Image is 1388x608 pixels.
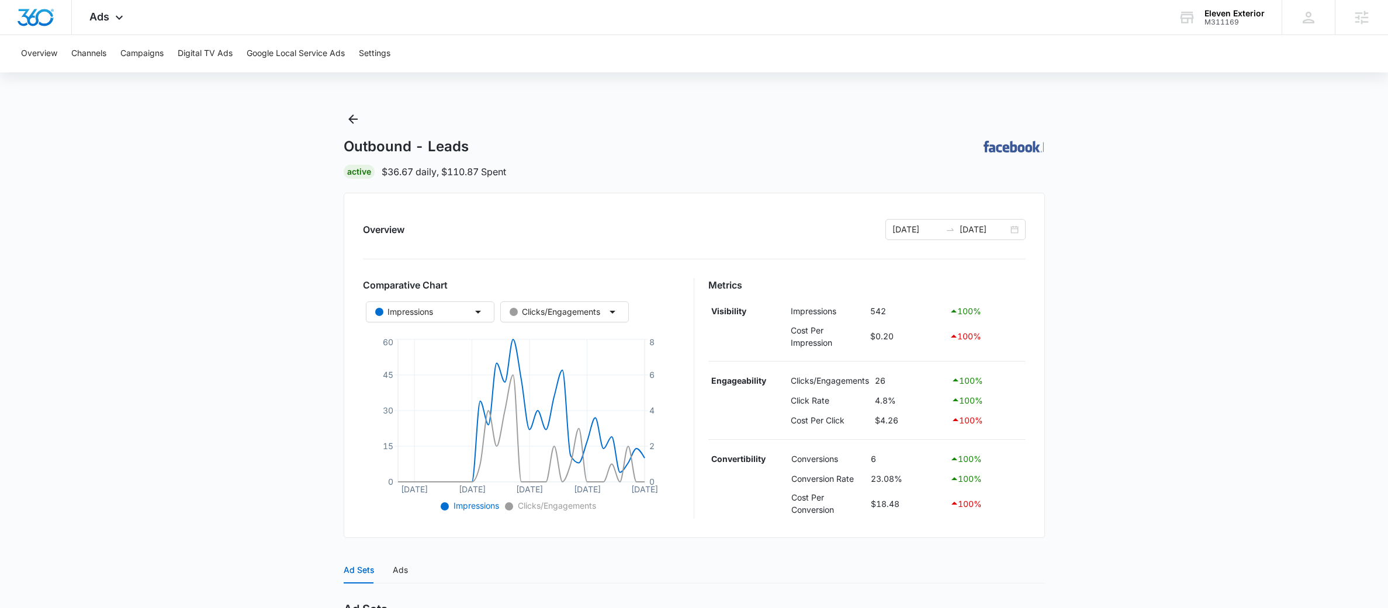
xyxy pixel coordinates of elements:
[383,370,393,380] tspan: 45
[383,337,393,347] tspan: 60
[984,141,1042,152] img: FACEBOOK
[951,413,1022,427] div: 100 %
[382,165,506,179] p: $36.67 daily , $110.87 Spent
[344,564,374,576] div: Ad Sets
[950,452,1023,466] div: 100 %
[872,371,948,391] td: 26
[868,469,947,489] td: 23.08%
[868,321,947,352] td: $0.20
[344,165,375,179] div: Active
[892,223,941,236] input: Start date
[950,496,1023,510] div: 100 %
[788,449,868,469] td: Conversions
[649,337,655,347] tspan: 8
[946,225,955,234] span: to
[950,472,1023,486] div: 100 %
[516,484,543,494] tspan: [DATE]
[178,35,233,72] button: Digital TV Ads
[451,501,499,510] span: Impressions
[788,321,868,352] td: Cost Per Impression
[344,110,362,128] button: Back
[788,371,872,391] td: Clicks/Engagements
[960,223,1008,236] input: End date
[510,305,600,318] div: Clicks/Engagements
[247,35,345,72] button: Google Local Service Ads
[946,225,955,234] span: swap-right
[120,35,164,72] button: Campaigns
[649,477,655,487] tspan: 0
[458,484,485,494] tspan: [DATE]
[500,301,629,322] button: Clicks/Engagements
[711,306,746,316] strong: Visibility
[344,138,469,155] h1: Outbound - Leads
[708,278,1026,292] h3: Metrics
[383,405,393,415] tspan: 30
[868,488,947,519] td: $18.48
[366,301,494,322] button: Impressions
[1204,9,1265,18] div: account name
[951,373,1022,387] div: 100 %
[868,301,947,321] td: 542
[1204,18,1265,26] div: account id
[949,329,1023,343] div: 100 %
[649,370,655,380] tspan: 6
[788,488,868,519] td: Cost Per Conversion
[711,376,766,385] strong: Engageability
[21,35,57,72] button: Overview
[872,410,948,430] td: $4.26
[388,477,393,487] tspan: 0
[868,449,947,469] td: 6
[89,11,109,23] span: Ads
[393,564,408,576] div: Ads
[788,301,868,321] td: Impressions
[949,304,1023,318] div: 100 %
[788,469,868,489] td: Conversion Rate
[359,35,390,72] button: Settings
[383,441,393,451] tspan: 15
[649,441,655,451] tspan: 2
[788,390,872,410] td: Click Rate
[872,390,948,410] td: 4.8%
[573,484,600,494] tspan: [DATE]
[711,454,766,464] strong: Convertibility
[71,35,106,72] button: Channels
[631,484,658,494] tspan: [DATE]
[1042,141,1045,153] p: |
[951,393,1022,407] div: 100 %
[649,405,655,415] tspan: 4
[788,410,872,430] td: Cost Per Click
[515,501,596,510] span: Clicks/Engagements
[363,223,404,237] h2: Overview
[363,278,680,292] h3: Comparative Chart
[401,484,428,494] tspan: [DATE]
[375,305,433,318] div: Impressions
